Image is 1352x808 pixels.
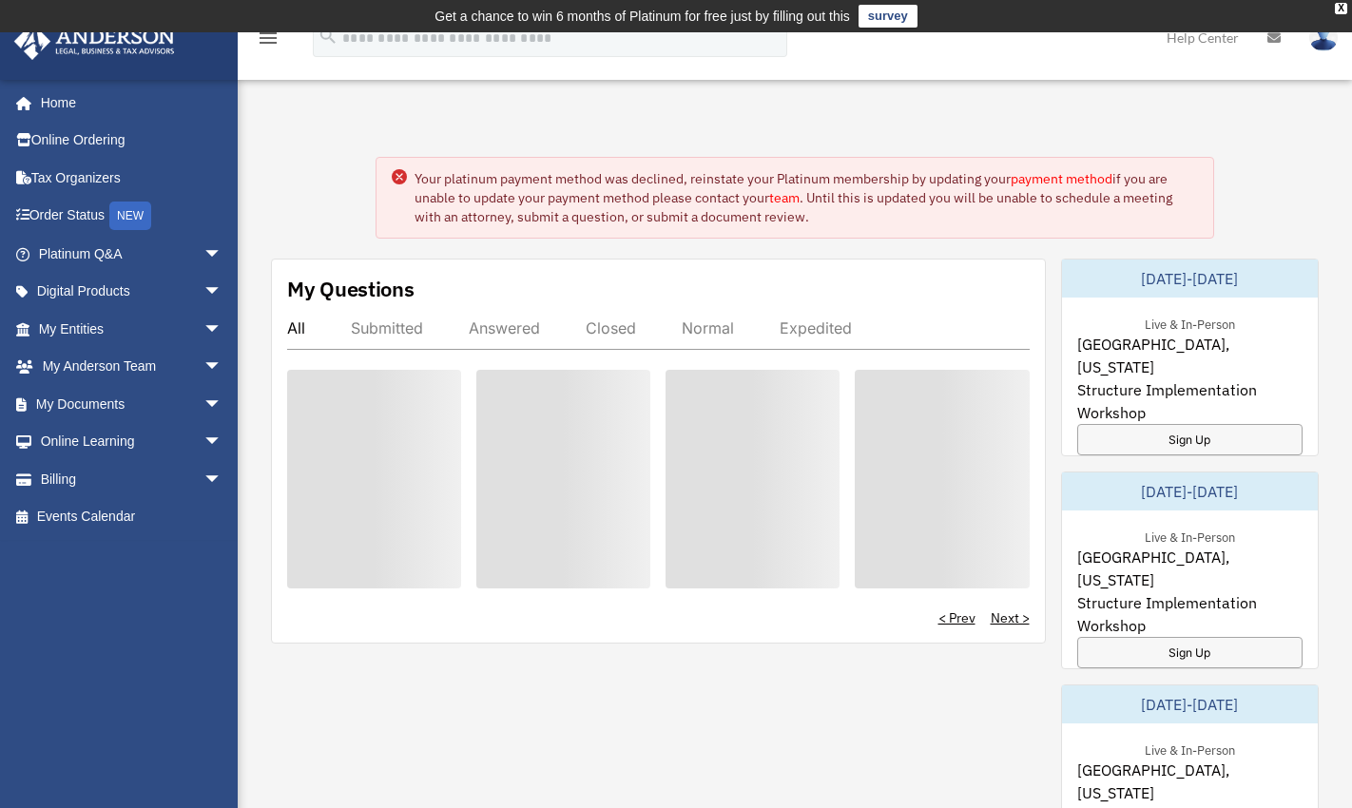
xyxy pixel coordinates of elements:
[203,348,241,387] span: arrow_drop_down
[1077,759,1304,804] span: [GEOGRAPHIC_DATA], [US_STATE]
[780,318,852,337] div: Expedited
[1011,170,1112,187] a: payment method
[287,318,305,337] div: All
[13,235,251,273] a: Platinum Q&Aarrow_drop_down
[13,423,251,461] a: Online Learningarrow_drop_down
[9,23,181,60] img: Anderson Advisors Platinum Portal
[682,318,734,337] div: Normal
[1130,313,1250,333] div: Live & In-Person
[13,498,251,536] a: Events Calendar
[1077,637,1304,668] a: Sign Up
[257,33,280,49] a: menu
[13,84,241,122] a: Home
[1077,591,1304,637] span: Structure Implementation Workshop
[203,423,241,462] span: arrow_drop_down
[203,460,241,499] span: arrow_drop_down
[938,608,975,627] a: < Prev
[13,122,251,160] a: Online Ordering
[203,235,241,274] span: arrow_drop_down
[435,5,850,28] div: Get a chance to win 6 months of Platinum for free just by filling out this
[257,27,280,49] i: menu
[13,460,251,498] a: Billingarrow_drop_down
[1062,260,1319,298] div: [DATE]-[DATE]
[318,26,338,47] i: search
[469,318,540,337] div: Answered
[13,273,251,311] a: Digital Productsarrow_drop_down
[13,310,251,348] a: My Entitiesarrow_drop_down
[1062,472,1319,510] div: [DATE]-[DATE]
[1309,24,1338,51] img: User Pic
[203,273,241,312] span: arrow_drop_down
[13,385,251,423] a: My Documentsarrow_drop_down
[1077,424,1304,455] a: Sign Up
[287,275,415,303] div: My Questions
[13,348,251,386] a: My Anderson Teamarrow_drop_down
[13,159,251,197] a: Tax Organizers
[1077,333,1304,378] span: [GEOGRAPHIC_DATA], [US_STATE]
[1130,526,1250,546] div: Live & In-Person
[859,5,917,28] a: survey
[203,310,241,349] span: arrow_drop_down
[586,318,636,337] div: Closed
[1077,546,1304,591] span: [GEOGRAPHIC_DATA], [US_STATE]
[203,385,241,424] span: arrow_drop_down
[1062,685,1319,723] div: [DATE]-[DATE]
[1130,739,1250,759] div: Live & In-Person
[991,608,1030,627] a: Next >
[109,202,151,230] div: NEW
[13,197,251,236] a: Order StatusNEW
[1077,378,1304,424] span: Structure Implementation Workshop
[1335,3,1347,14] div: close
[769,189,800,206] a: team
[415,169,1198,226] div: Your platinum payment method was declined, reinstate your Platinum membership by updating your if...
[351,318,423,337] div: Submitted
